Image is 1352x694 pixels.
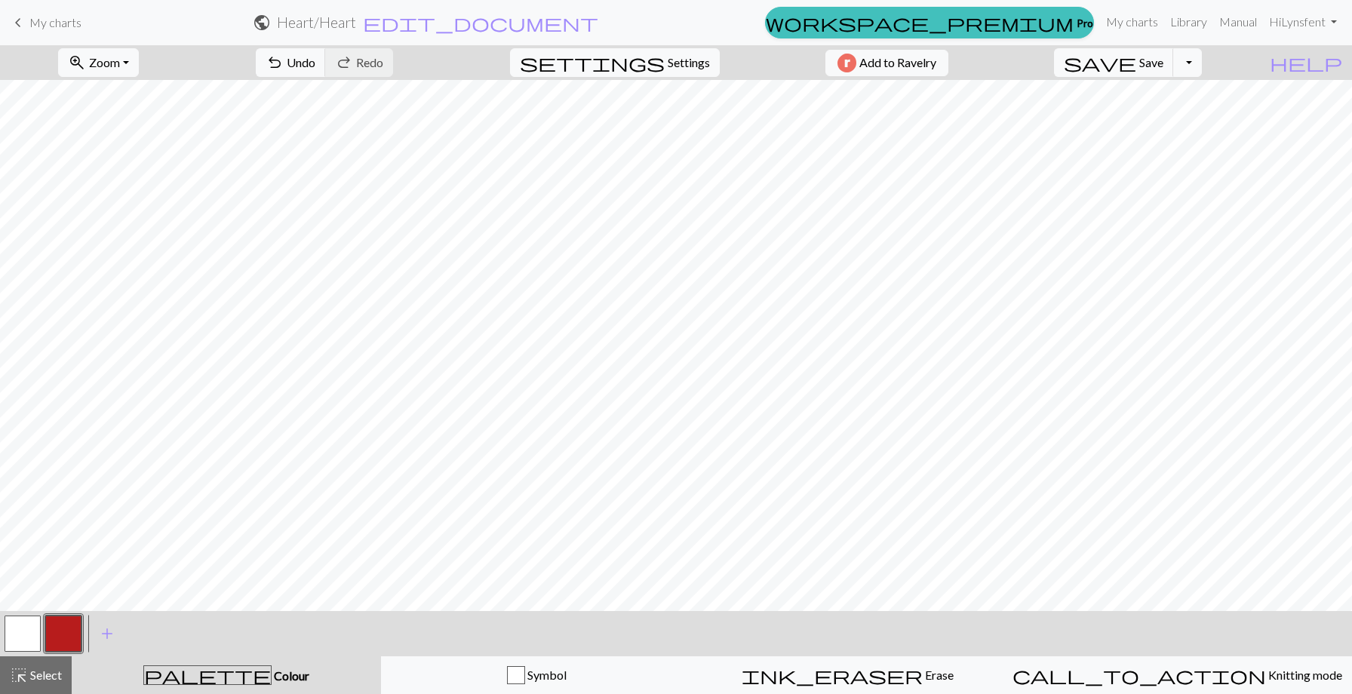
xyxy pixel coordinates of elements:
span: public [253,12,271,33]
span: Erase [923,668,954,682]
a: Pro [765,7,1094,38]
i: Settings [520,54,665,72]
a: HiLynsfent [1263,7,1343,37]
span: Save [1139,55,1163,69]
button: Symbol [381,656,692,694]
a: My charts [9,10,81,35]
span: Settings [668,54,710,72]
span: highlight_alt [10,665,28,686]
span: settings [520,52,665,73]
span: edit_document [363,12,598,33]
span: keyboard_arrow_left [9,12,27,33]
span: Zoom [89,55,120,69]
button: Save [1054,48,1174,77]
span: My charts [29,15,81,29]
span: Knitting mode [1266,668,1342,682]
img: Ravelry [837,54,856,72]
span: call_to_action [1012,665,1266,686]
span: Add to Ravelry [859,54,936,72]
span: Undo [287,55,315,69]
span: Colour [272,668,309,683]
button: SettingsSettings [510,48,720,77]
h2: Heart / Heart [277,14,356,31]
button: Colour [72,656,381,694]
a: My charts [1100,7,1164,37]
a: Manual [1213,7,1263,37]
span: workspace_premium [766,12,1074,33]
span: palette [144,665,271,686]
button: Erase [692,656,1003,694]
span: save [1064,52,1136,73]
span: Symbol [525,668,567,682]
button: Zoom [58,48,139,77]
span: add [98,623,116,644]
button: Undo [256,48,326,77]
span: help [1270,52,1342,73]
span: ink_eraser [742,665,923,686]
button: Knitting mode [1003,656,1352,694]
a: Library [1164,7,1213,37]
span: undo [266,52,284,73]
button: Add to Ravelry [825,50,948,76]
span: Select [28,668,62,682]
span: zoom_in [68,52,86,73]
